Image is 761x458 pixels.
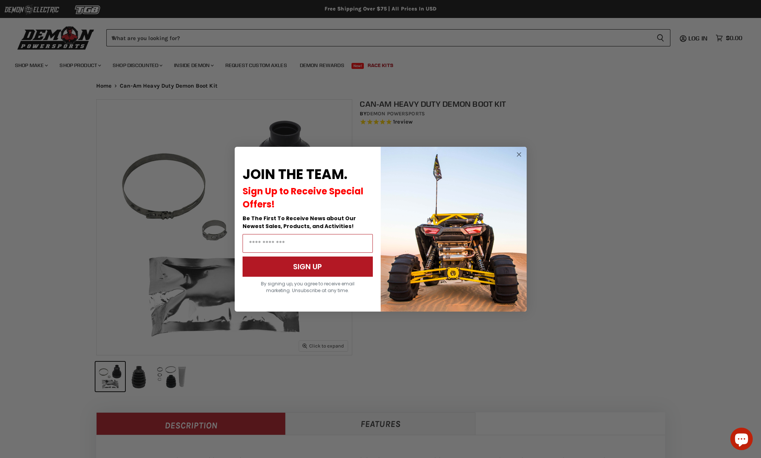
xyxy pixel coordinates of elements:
[243,234,373,253] input: Email Address
[381,147,527,312] img: a9095488-b6e7-41ba-879d-588abfab540b.jpeg
[514,150,524,159] button: Close dialog
[243,257,373,277] button: SIGN UP
[728,428,755,452] inbox-online-store-chat: Shopify online store chat
[243,215,356,230] span: Be The First To Receive News about Our Newest Sales, Products, and Activities!
[243,185,363,210] span: Sign Up to Receive Special Offers!
[261,280,354,294] span: By signing up, you agree to receive email marketing. Unsubscribe at any time.
[243,165,347,184] span: JOIN THE TEAM.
